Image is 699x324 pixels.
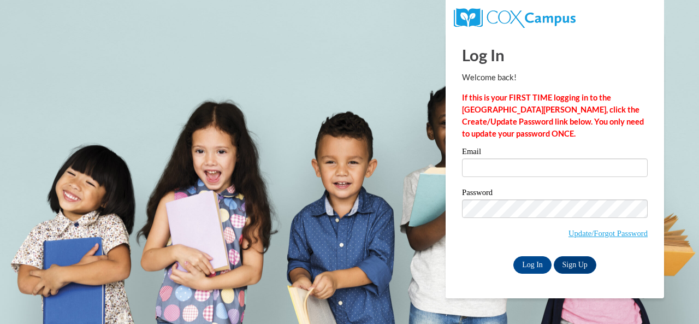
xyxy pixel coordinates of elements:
strong: If this is your FIRST TIME logging in to the [GEOGRAPHIC_DATA][PERSON_NAME], click the Create/Upd... [462,93,644,138]
input: Log In [513,256,552,274]
h1: Log In [462,44,648,66]
img: COX Campus [454,8,576,28]
label: Password [462,188,648,199]
a: Update/Forgot Password [568,229,648,238]
label: Email [462,148,648,158]
a: COX Campus [454,13,576,22]
a: Sign Up [554,256,596,274]
p: Welcome back! [462,72,648,84]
